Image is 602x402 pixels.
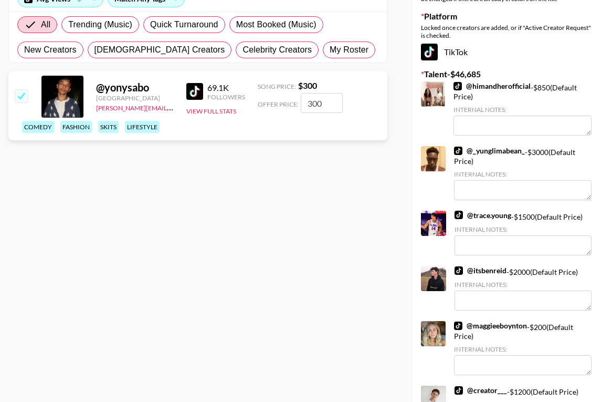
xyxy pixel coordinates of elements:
[298,80,317,90] strong: $ 300
[453,106,592,114] div: Internal Notes:
[41,18,50,31] span: All
[96,102,301,112] a: [PERSON_NAME][EMAIL_ADDRESS][PERSON_NAME][DOMAIN_NAME]
[454,322,462,330] img: TikTok
[98,121,119,133] div: skits
[258,100,299,108] span: Offer Price:
[207,83,245,93] div: 69.1K
[453,81,592,136] div: - $ 850 (Default Price)
[60,121,92,133] div: fashion
[24,44,77,56] span: New Creators
[125,121,160,133] div: lifestyle
[455,386,463,395] img: TikTok
[96,81,174,94] div: @ yonysabo
[96,94,174,102] div: [GEOGRAPHIC_DATA]
[186,83,203,100] img: TikTok
[455,211,511,220] a: @trace.young
[454,147,462,155] img: TikTok
[454,170,592,178] div: Internal Notes:
[453,81,531,91] a: @himandherofficial
[454,146,592,200] div: - $ 3000 (Default Price)
[454,345,592,353] div: Internal Notes:
[421,44,594,60] div: TikTok
[421,44,438,60] img: TikTok
[68,18,132,31] span: Trending (Music)
[454,146,525,156] a: @_yunglimabean_
[330,44,368,56] span: My Roster
[94,44,225,56] span: [DEMOGRAPHIC_DATA] Creators
[421,24,594,39] div: Locked once creators are added, or if "Active Creator Request" is checked.
[453,82,462,90] img: TikTok
[301,93,343,113] input: 300
[207,93,245,101] div: Followers
[455,386,507,395] a: @creator___
[421,69,594,79] label: Talent - $ 46,685
[454,321,527,331] a: @maggieeboynton
[258,83,296,90] span: Song Price:
[236,18,316,31] span: Most Booked (Music)
[454,321,592,375] div: - $ 200 (Default Price)
[22,121,54,133] div: comedy
[186,107,236,115] button: View Full Stats
[455,211,592,255] div: - $ 1500 (Default Price)
[455,211,463,219] img: TikTok
[455,266,592,311] div: - $ 2000 (Default Price)
[455,281,592,288] div: Internal Notes:
[455,266,506,275] a: @itsbenreid
[455,225,592,233] div: Internal Notes:
[421,11,594,22] label: Platform
[242,44,312,56] span: Celebrity Creators
[455,266,463,275] img: TikTok
[150,18,218,31] span: Quick Turnaround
